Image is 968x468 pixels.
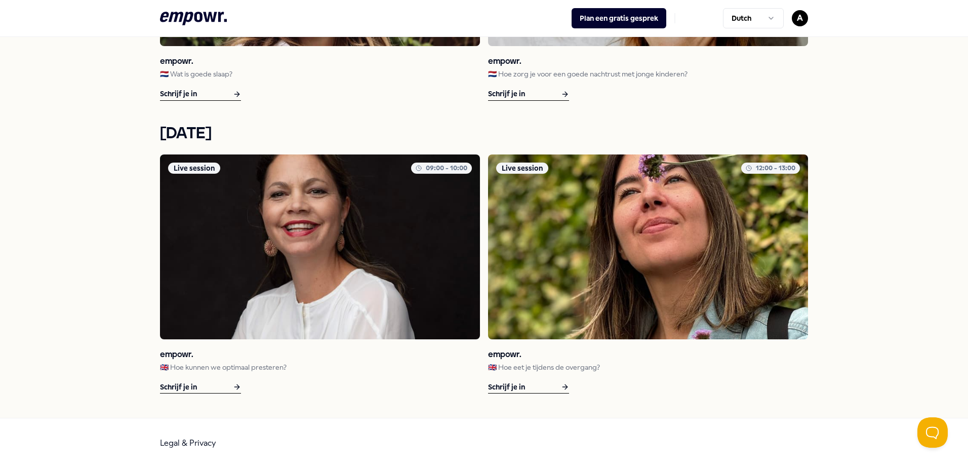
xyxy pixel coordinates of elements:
[488,381,569,394] div: Schrijf je in
[488,347,808,362] h3: empowr.
[160,68,480,80] p: 🇳🇱 Wat is goede slaap?
[488,54,808,68] h3: empowr.
[160,381,241,394] div: Schrijf je in
[160,347,480,362] h3: empowr.
[488,88,569,101] div: Schrijf je in
[496,163,548,174] div: Live session
[488,68,808,80] p: 🇳🇱 Hoe zorg je voor een goede nachtrust met jonge kinderen?
[160,438,216,448] a: Legal & Privacy
[160,154,480,339] img: activity image
[917,417,948,448] iframe: Help Scout Beacon - Open
[160,121,808,146] h2: [DATE]
[411,163,472,174] div: 09:00 - 10:00
[160,154,480,394] a: activity imageLive session09:00 - 10:00empowr.🇬🇧 Hoe kunnen we optimaal presteren?Schrijf je in
[488,154,808,339] img: activity image
[160,88,241,101] div: Schrijf je in
[488,362,808,373] p: 🇬🇧 Hoe eet je tijdens de overgang?
[160,54,480,68] h3: empowr.
[160,362,480,373] p: 🇬🇧 Hoe kunnen we optimaal presteren?
[792,10,808,26] button: A
[488,154,808,394] a: activity imageLive session12:00 - 13:00empowr.🇬🇧 Hoe eet je tijdens de overgang?Schrijf je in
[741,163,800,174] div: 12:00 - 13:00
[168,163,220,174] div: Live session
[572,8,666,28] button: Plan een gratis gesprek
